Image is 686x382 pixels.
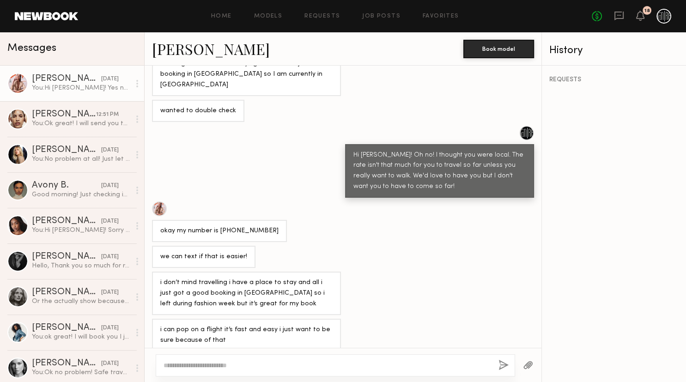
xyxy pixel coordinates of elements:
[101,75,119,84] div: [DATE]
[160,48,333,91] div: okay i see it! and i just want to confirm this will be a booking because I will be flying in for ...
[463,44,534,52] a: Book model
[211,13,232,19] a: Home
[32,217,101,226] div: [PERSON_NAME]
[644,8,650,13] div: 18
[32,110,96,119] div: [PERSON_NAME]
[32,146,101,155] div: [PERSON_NAME]
[549,77,679,83] div: REQUESTS
[304,13,340,19] a: Requests
[101,146,119,155] div: [DATE]
[96,110,119,119] div: 12:51 PM
[32,74,101,84] div: [PERSON_NAME]
[32,190,130,199] div: Good morning! Just checking in since I have a few options for those days as well, I wanted to con...
[254,13,282,19] a: Models
[32,119,130,128] div: You: Ok great! I will send you the casting request with the address on there.
[32,155,130,164] div: You: No problem at all! Just let me know what time you an swing by [DATE]?
[101,217,119,226] div: [DATE]
[152,39,270,59] a: [PERSON_NAME]
[353,150,526,193] div: Hi [PERSON_NAME]! Oh no! I thought you were local. The rate isn't that much for you to travel so ...
[32,333,130,341] div: You: ok great! I will book you I just can't send address or phone number in the messages. Can't w...
[32,226,130,235] div: You: Hi [PERSON_NAME]! Sorry for the late reply can you stop by [DATE]?
[101,359,119,368] div: [DATE]
[463,40,534,58] button: Book model
[160,325,333,346] div: i can pop on a flight it’s fast and easy i just want to be sure because of that
[549,45,679,56] div: History
[160,252,247,262] div: we can text if that is easier!
[160,106,236,116] div: wanted to double check
[32,84,130,92] div: You: Hi [PERSON_NAME]! Yes no problem! Just let me know a time.
[101,288,119,297] div: [DATE]
[32,181,101,190] div: Avony B.
[32,261,130,270] div: Hello, Thank you so much for reaching out. I’m truly honored to be considered! Unfortunately, I’v...
[32,252,101,261] div: [PERSON_NAME]
[160,278,333,309] div: i don’t mind travelling i have a place to stay and all i just got a good booking in [GEOGRAPHIC_D...
[32,288,101,297] div: [PERSON_NAME]
[362,13,401,19] a: Job Posts
[32,323,101,333] div: [PERSON_NAME]
[423,13,459,19] a: Favorites
[32,368,130,377] div: You: Ok no problem! Safe travels!
[32,359,101,368] div: [PERSON_NAME]
[32,297,130,306] div: Or the actually show because I wouldn’t be able to get there until 4
[160,226,279,236] div: okay my number is [PHONE_NUMBER]
[7,43,56,54] span: Messages
[101,253,119,261] div: [DATE]
[101,182,119,190] div: [DATE]
[101,324,119,333] div: [DATE]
